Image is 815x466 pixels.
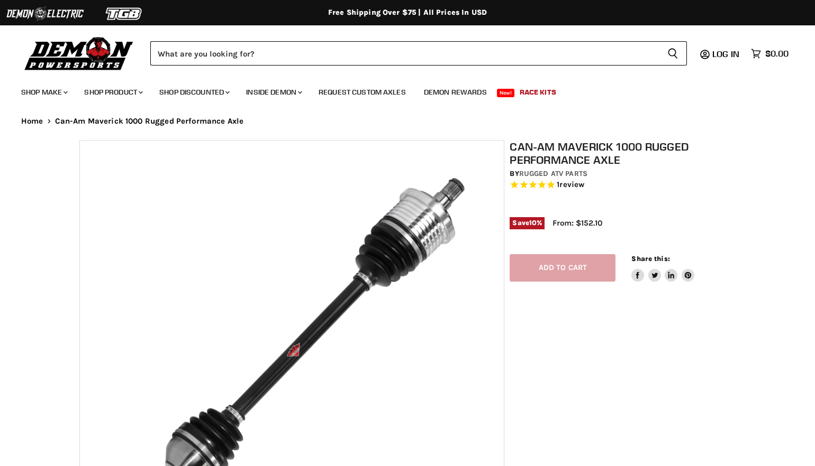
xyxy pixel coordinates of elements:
[510,180,741,191] span: Rated 5.0 out of 5 stars 1 reviews
[659,41,687,66] button: Search
[631,255,669,263] span: Share this:
[631,254,694,282] aside: Share this:
[708,49,746,59] a: Log in
[765,49,789,59] span: $0.00
[5,4,85,24] img: Demon Electric Logo 2
[746,46,794,61] a: $0.00
[553,218,602,228] span: From: $152.10
[13,77,786,103] ul: Main menu
[529,219,537,227] span: 10
[510,168,741,180] div: by
[519,169,587,178] a: Rugged ATV Parts
[497,89,515,97] span: New!
[712,49,739,59] span: Log in
[510,140,741,166] h1: Can-Am Maverick 1000 Rugged Performance Axle
[151,81,236,103] a: Shop Discounted
[557,180,584,190] span: 1 reviews
[21,117,43,126] a: Home
[416,81,495,103] a: Demon Rewards
[559,180,584,190] span: review
[311,81,414,103] a: Request Custom Axles
[512,81,564,103] a: Race Kits
[150,41,659,66] input: Search
[21,34,137,72] img: Demon Powersports
[150,41,687,66] form: Product
[13,81,74,103] a: Shop Make
[76,81,149,103] a: Shop Product
[510,217,545,229] span: Save %
[238,81,309,103] a: Inside Demon
[55,117,244,126] span: Can-Am Maverick 1000 Rugged Performance Axle
[85,4,164,24] img: TGB Logo 2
